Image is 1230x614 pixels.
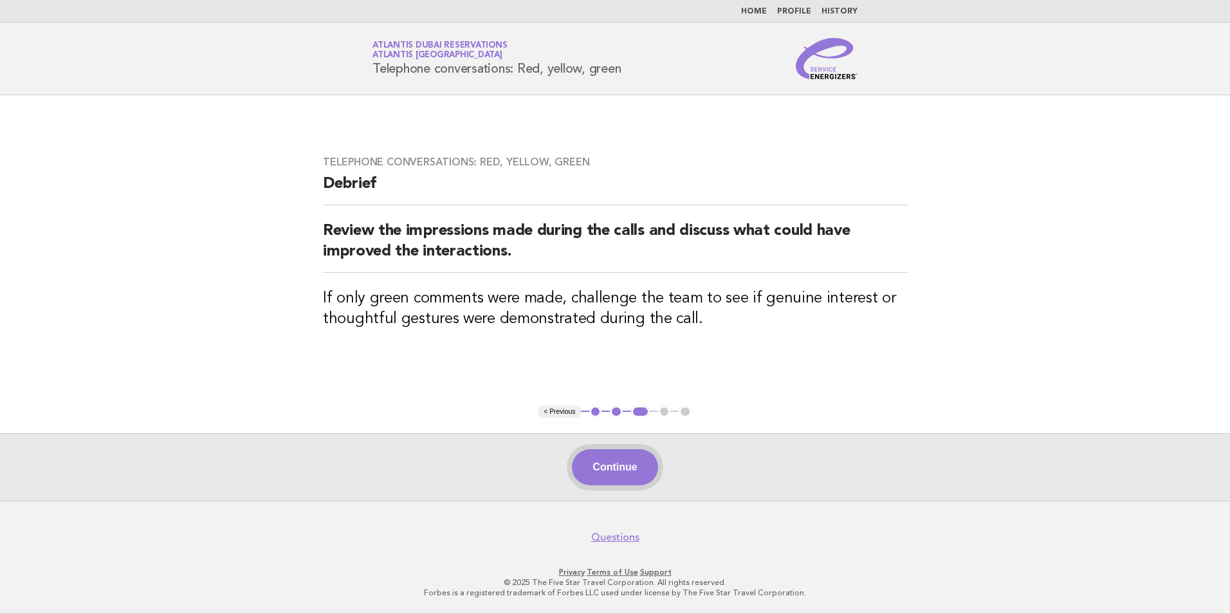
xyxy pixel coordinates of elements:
button: 2 [610,405,623,418]
button: 3 [631,405,650,418]
p: © 2025 The Five Star Travel Corporation. All rights reserved. [221,577,1009,588]
h3: Telephone conversations: Red, yellow, green [323,156,907,169]
h2: Debrief [323,174,907,205]
button: 1 [589,405,602,418]
a: Profile [777,8,811,15]
a: Questions [591,531,639,544]
a: Home [741,8,767,15]
a: Terms of Use [587,568,638,577]
a: Support [640,568,672,577]
h1: Telephone conversations: Red, yellow, green [372,42,621,75]
h2: Review the impressions made during the calls and discuss what could have improved the interactions. [323,221,907,273]
a: History [822,8,858,15]
span: Atlantis [GEOGRAPHIC_DATA] [372,51,502,60]
a: Atlantis Dubai ReservationsAtlantis [GEOGRAPHIC_DATA] [372,41,507,59]
p: · · [221,567,1009,577]
h3: If only green comments were made, challenge the team to see if genuine interest or thoughtful ges... [323,288,907,330]
button: < Previous [538,405,580,418]
p: Forbes is a registered trademark of Forbes LLC used under license by The Five Star Travel Corpora... [221,588,1009,598]
img: Service Energizers [796,38,858,79]
a: Privacy [559,568,585,577]
button: Continue [572,449,657,485]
